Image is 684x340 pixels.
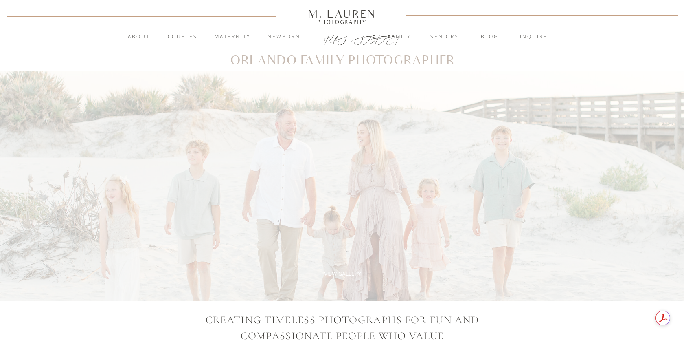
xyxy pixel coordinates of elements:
[512,33,556,41] a: inquire
[423,33,467,41] a: Seniors
[230,55,455,67] h1: Orlando Family Photographer
[210,33,254,41] a: Maternity
[305,20,379,24] a: Photography
[160,33,204,41] a: Couples
[377,33,421,41] a: Family
[315,270,370,278] a: View Gallery
[468,33,512,41] a: blog
[284,9,400,18] a: M. Lauren
[262,33,306,41] a: Newborn
[324,33,361,43] a: [US_STATE]
[123,33,154,41] a: About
